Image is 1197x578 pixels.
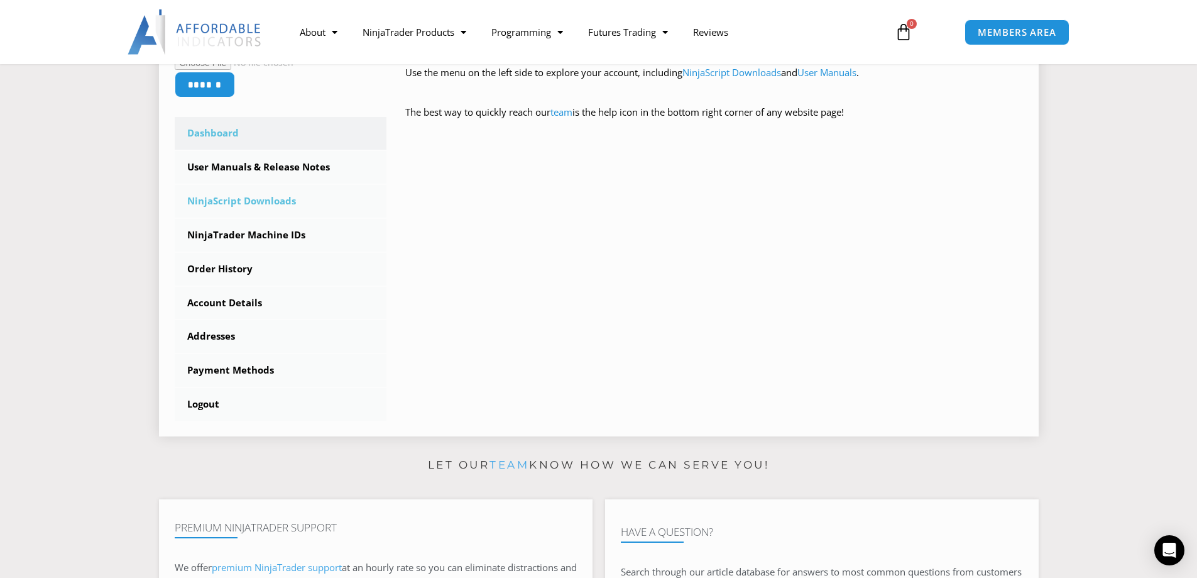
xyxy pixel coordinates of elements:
a: MEMBERS AREA [965,19,1069,45]
a: NinjaScript Downloads [682,66,781,79]
a: NinjaTrader Products [350,18,479,47]
nav: Account pages [175,117,387,421]
a: About [287,18,350,47]
a: NinjaScript Downloads [175,185,387,218]
a: premium NinjaTrader support [212,561,342,574]
a: 0 [876,14,931,50]
a: Account Details [175,287,387,320]
a: Programming [479,18,576,47]
div: Open Intercom Messenger [1154,535,1184,565]
p: Use the menu on the left side to explore your account, including and . [405,64,1023,99]
a: Logout [175,388,387,421]
a: Reviews [680,18,741,47]
a: User Manuals [797,66,856,79]
a: Dashboard [175,117,387,150]
img: LogoAI | Affordable Indicators – NinjaTrader [128,9,263,55]
span: MEMBERS AREA [978,28,1056,37]
h4: Premium NinjaTrader Support [175,521,577,534]
a: Payment Methods [175,354,387,387]
p: The best way to quickly reach our is the help icon in the bottom right corner of any website page! [405,104,1023,139]
span: 0 [907,19,917,29]
a: Addresses [175,320,387,353]
a: User Manuals & Release Notes [175,151,387,184]
p: Let our know how we can serve you! [159,455,1039,475]
a: NinjaTrader Machine IDs [175,219,387,252]
a: Order History [175,253,387,286]
h4: Have A Question? [621,526,1023,538]
a: Futures Trading [576,18,680,47]
a: team [550,106,572,118]
nav: Menu [287,18,880,47]
span: We offer [175,561,212,574]
a: team [489,459,529,471]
